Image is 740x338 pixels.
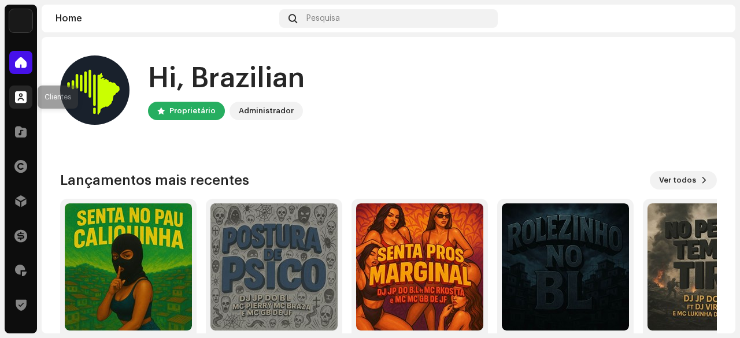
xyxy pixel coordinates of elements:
[502,203,629,330] img: 42974524-e10b-470d-8d1d-c63e04f47821
[650,171,717,190] button: Ver todos
[9,9,32,32] img: 71bf27a5-dd94-4d93-852c-61362381b7db
[60,55,129,125] img: 7b092bcd-1f7b-44aa-9736-f4bc5021b2f1
[169,104,216,118] div: Proprietário
[60,171,249,190] h3: Lançamentos mais recentes
[703,9,721,28] img: 7b092bcd-1f7b-44aa-9736-f4bc5021b2f1
[239,104,294,118] div: Administrador
[55,14,275,23] div: Home
[306,14,340,23] span: Pesquisa
[210,203,338,330] img: 9177a9f3-1dde-46c1-83a7-800fb06cdad1
[356,203,483,330] img: 049993c1-2d72-4e3c-8c44-bd6ba982551e
[659,169,696,192] span: Ver todos
[65,203,192,330] img: 988c4392-28c3-4f79-8b65-f1046f0b86b0
[148,60,305,97] div: Hi, Brazilian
